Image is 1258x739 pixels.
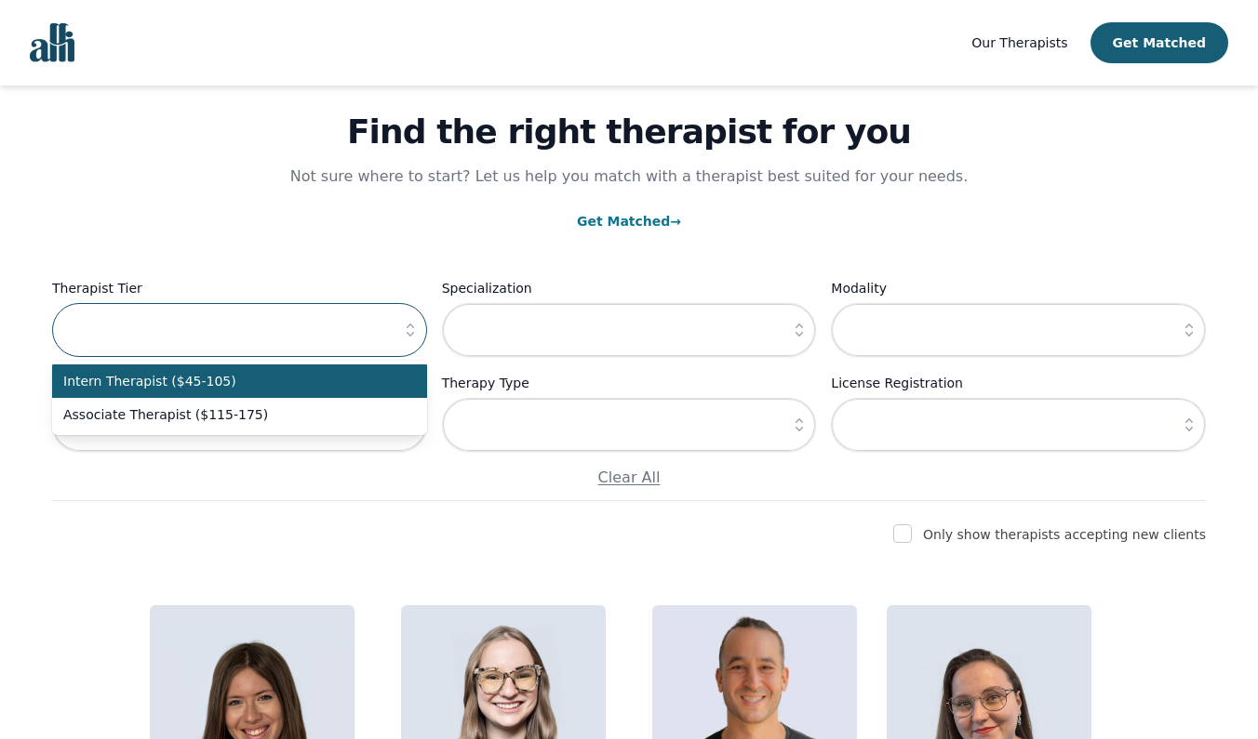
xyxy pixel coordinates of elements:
label: Therapist Tier [52,277,427,299]
a: Our Therapists [971,32,1067,54]
span: Intern Therapist ($45-105) [63,372,394,390]
label: Specialization [442,277,817,299]
p: Clear All [52,467,1206,489]
p: Not sure where to start? Let us help you match with a therapist best suited for your needs. [272,165,986,188]
label: License Registration [831,372,1206,394]
label: Modality [831,277,1206,299]
span: Associate Therapist ($115-175) [63,405,394,424]
img: alli logo [30,23,74,62]
span: Our Therapists [971,35,1067,50]
a: Get Matched [577,214,681,229]
h1: Find the right therapist for you [52,113,1206,151]
label: Only show therapists accepting new clients [923,527,1206,542]
span: → [670,214,681,229]
label: Therapy Type [442,372,817,394]
button: Get Matched [1091,22,1228,63]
